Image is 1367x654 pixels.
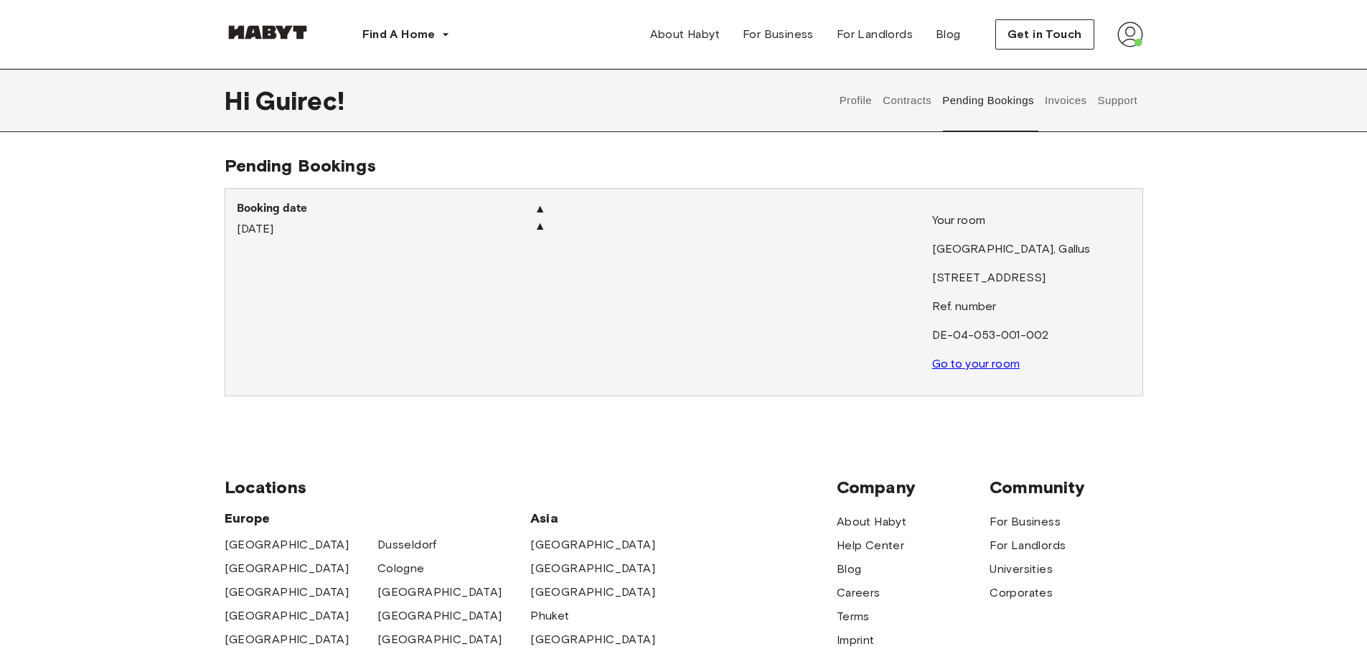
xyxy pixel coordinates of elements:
[932,240,1131,258] p: [GEOGRAPHIC_DATA] , Gallus
[225,631,349,648] a: [GEOGRAPHIC_DATA]
[351,20,461,49] button: Find A Home
[837,632,875,649] a: Imprint
[834,69,1142,132] div: user profile tabs
[936,26,961,43] span: Blog
[650,26,720,43] span: About Habyt
[530,560,655,577] a: [GEOGRAPHIC_DATA]
[377,536,437,553] a: Dusseldorf
[837,477,990,498] span: Company
[837,608,870,625] a: Terms
[837,584,880,602] a: Careers
[932,357,1020,370] a: Go to your room
[237,200,535,218] p: Booking date
[225,607,349,625] a: [GEOGRAPHIC_DATA]
[743,26,814,43] span: For Business
[377,631,502,648] a: [GEOGRAPHIC_DATA]
[530,631,655,648] a: [GEOGRAPHIC_DATA]
[377,560,425,577] a: Cologne
[377,607,502,625] a: [GEOGRAPHIC_DATA]
[990,477,1142,498] span: Community
[237,200,535,238] div: [DATE]
[362,26,436,43] span: Find A Home
[1117,22,1143,47] img: avatar
[990,584,1053,602] a: Corporates
[837,513,906,531] a: About Habyt
[881,69,934,132] button: Contracts
[377,584,502,601] a: [GEOGRAPHIC_DATA]
[225,477,837,498] span: Locations
[639,20,731,49] a: About Habyt
[530,607,569,625] a: Phuket
[530,584,655,601] a: [GEOGRAPHIC_DATA]
[225,155,376,176] span: Pending Bookings
[731,20,825,49] a: For Business
[255,85,344,116] span: Guirec !
[225,85,255,116] span: Hi
[530,536,655,553] a: [GEOGRAPHIC_DATA]
[225,536,349,553] a: [GEOGRAPHIC_DATA]
[990,561,1053,578] a: Universities
[225,25,311,39] img: Habyt
[1043,69,1088,132] button: Invoices
[932,269,1131,286] p: [STREET_ADDRESS]
[535,200,932,218] div: ▲
[924,20,972,49] a: Blog
[932,327,1131,344] p: DE-04-053-001-002
[825,20,924,49] a: For Landlords
[932,298,1131,315] p: Ref. number
[225,560,349,577] a: [GEOGRAPHIC_DATA]
[535,218,932,235] div: ▲
[1096,69,1140,132] button: Support
[530,510,683,527] span: Asia
[225,584,349,601] a: [GEOGRAPHIC_DATA]
[837,537,904,554] a: Help Center
[990,513,1061,531] a: For Business
[837,561,862,578] a: Blog
[225,510,531,527] span: Europe
[995,19,1094,50] button: Get in Touch
[932,212,1131,229] p: Your room
[941,69,1036,132] button: Pending Bookings
[990,537,1066,554] a: For Landlords
[837,26,913,43] span: For Landlords
[837,69,874,132] button: Profile
[1007,26,1082,43] span: Get in Touch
